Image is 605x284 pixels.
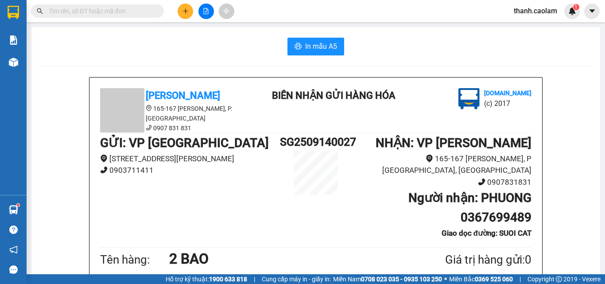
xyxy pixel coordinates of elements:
[520,274,521,284] span: |
[198,4,214,19] button: file-add
[475,276,513,283] strong: 0369 525 060
[9,226,18,234] span: question-circle
[96,11,117,32] img: logo.jpg
[584,4,600,19] button: caret-down
[262,274,331,284] span: Cung cấp máy in - giấy in:
[169,248,402,270] h1: 2 BAO
[100,164,280,176] li: 0903711411
[146,90,220,101] b: [PERSON_NAME]
[100,123,260,133] li: 0907 831 831
[507,5,564,16] span: thanh.caolam
[287,38,344,55] button: printerIn mẫu A5
[295,43,302,51] span: printer
[37,8,43,14] span: search
[100,155,108,162] span: environment
[74,34,122,41] b: [DOMAIN_NAME]
[484,98,531,109] li: (c) 2017
[100,166,108,174] span: phone
[209,276,247,283] strong: 1900 633 818
[9,205,18,214] img: warehouse-icon
[11,57,50,99] b: [PERSON_NAME]
[17,204,19,206] sup: 1
[352,153,531,176] li: 165-167 [PERSON_NAME], P [GEOGRAPHIC_DATA], [GEOGRAPHIC_DATA]
[178,4,193,19] button: plus
[556,276,562,282] span: copyright
[74,42,122,53] li: (c) 2017
[49,6,153,16] input: Tìm tên, số ĐT hoặc mã đơn
[100,153,280,165] li: [STREET_ADDRESS][PERSON_NAME]
[254,274,255,284] span: |
[9,58,18,67] img: warehouse-icon
[361,276,442,283] strong: 0708 023 035 - 0935 103 250
[574,4,578,10] span: 1
[426,155,433,162] span: environment
[478,178,485,186] span: phone
[272,90,396,101] b: BIÊN NHẬN GỬI HÀNG HÓA
[57,13,85,85] b: BIÊN NHẬN GỬI HÀNG HÓA
[146,105,152,111] span: environment
[568,7,576,15] img: icon-new-feature
[588,7,596,15] span: caret-down
[376,136,531,150] b: NHẬN : VP [PERSON_NAME]
[219,4,234,19] button: aim
[458,88,480,109] img: logo.jpg
[305,41,337,52] span: In mẫu A5
[449,274,513,284] span: Miền Bắc
[484,89,531,97] b: [DOMAIN_NAME]
[573,4,579,10] sup: 1
[223,8,229,14] span: aim
[146,124,152,131] span: phone
[9,35,18,45] img: solution-icon
[352,176,531,188] li: 0907831831
[100,251,169,269] div: Tên hàng:
[333,274,442,284] span: Miền Nam
[166,274,247,284] span: Hỗ trợ kỹ thuật:
[100,136,269,150] b: GỬI : VP [GEOGRAPHIC_DATA]
[444,277,447,281] span: ⚪️
[182,8,189,14] span: plus
[402,251,531,269] div: Giá trị hàng gửi: 0
[280,133,352,151] h1: SG2509140027
[442,229,531,237] b: Giao dọc đường: SUOI CAT
[408,191,531,225] b: Người nhận : PHUONG 0367699489
[9,265,18,274] span: message
[100,104,260,123] li: 165-167 [PERSON_NAME], P. [GEOGRAPHIC_DATA]
[8,6,19,19] img: logo-vxr
[203,8,209,14] span: file-add
[9,245,18,254] span: notification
